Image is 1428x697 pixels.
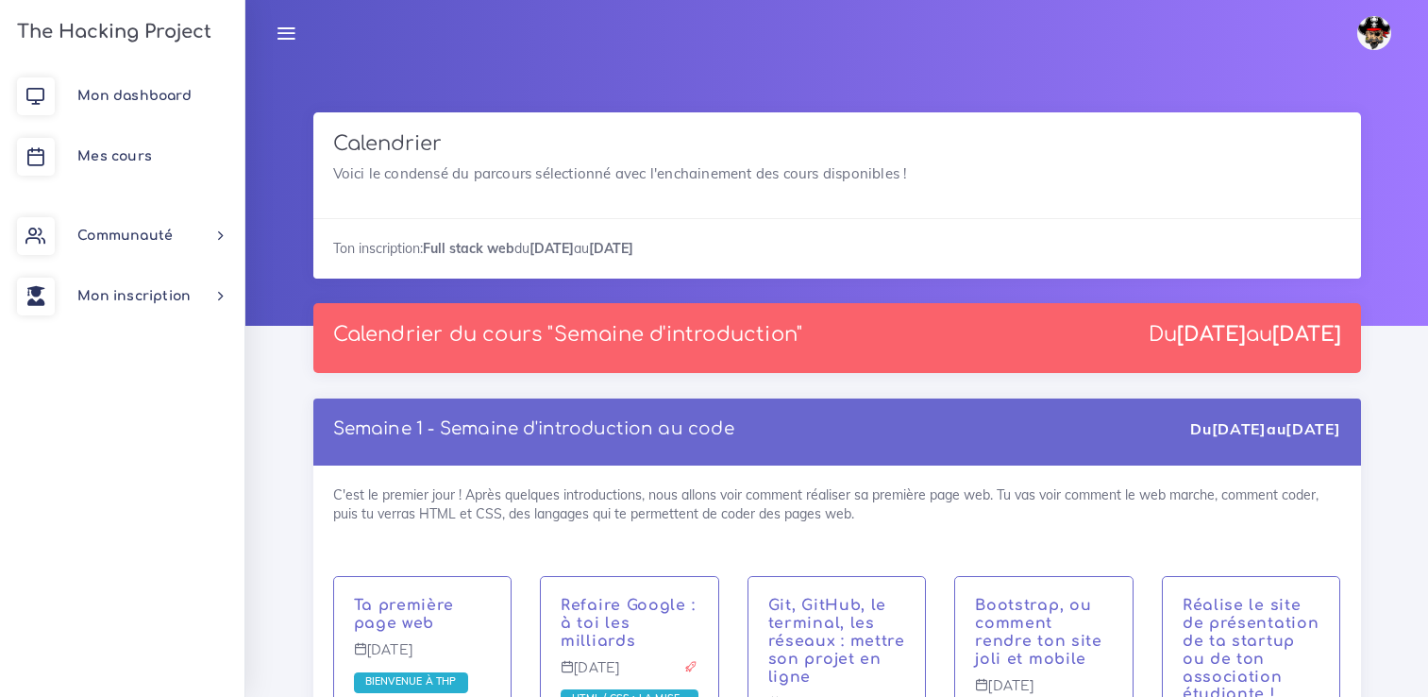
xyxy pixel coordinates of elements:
[1190,418,1340,440] div: Du au
[768,597,906,686] p: C'est bien de coder, mais c'est encore mieux si toute la terre entière pouvait voir tes fantastiq...
[1285,419,1340,438] strong: [DATE]
[684,660,697,673] i: Projet à rendre ce jour-là
[313,218,1361,278] div: Ton inscription: du au
[1149,323,1341,347] div: Du au
[333,132,1341,156] h3: Calendrier
[333,162,1341,185] p: Voici le condensé du parcours sélectionné avec l'enchainement des cours disponibles !
[561,597,695,650] a: Refaire Google : à toi les milliards
[975,597,1102,667] a: Bootstrap, ou comment rendre ton site joli et mobile
[333,419,734,438] a: Semaine 1 - Semaine d'introduction au code
[354,597,492,633] p: C'est le premier jour ! Après quelques introductions, nous allons voir comment réaliser sa premiè...
[11,22,211,42] h3: The Hacking Project
[361,674,462,688] span: Bienvenue à THP
[77,229,173,243] span: Communauté
[354,597,455,632] a: Ta première page web
[333,323,803,347] p: Calendrier du cours "Semaine d'introduction"
[77,149,152,163] span: Mes cours
[354,642,492,672] p: [DATE]
[529,240,574,257] strong: [DATE]
[423,240,514,257] strong: Full stack web
[561,597,698,650] p: C'est l'heure de ton premier véritable projet ! Tu vas recréer la très célèbre page d'accueil de ...
[77,289,191,303] span: Mon inscription
[768,597,905,685] a: Git, GitHub, le terminal, les réseaux : mettre son projet en ligne
[1357,16,1391,50] img: avatar
[1177,323,1246,346] strong: [DATE]
[561,660,698,690] p: [DATE]
[361,675,462,688] a: Bienvenue à THP
[975,597,1113,668] p: Après avoir vu comment faire ses première pages, nous allons te montrer Bootstrap, un puissant fr...
[1212,419,1267,438] strong: [DATE]
[77,89,192,103] span: Mon dashboard
[1272,323,1341,346] strong: [DATE]
[354,672,468,693] span: Salut à toi et bienvenue à The Hacking Project. Que tu sois avec nous pour 3 semaines, 12 semaine...
[589,240,633,257] strong: [DATE]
